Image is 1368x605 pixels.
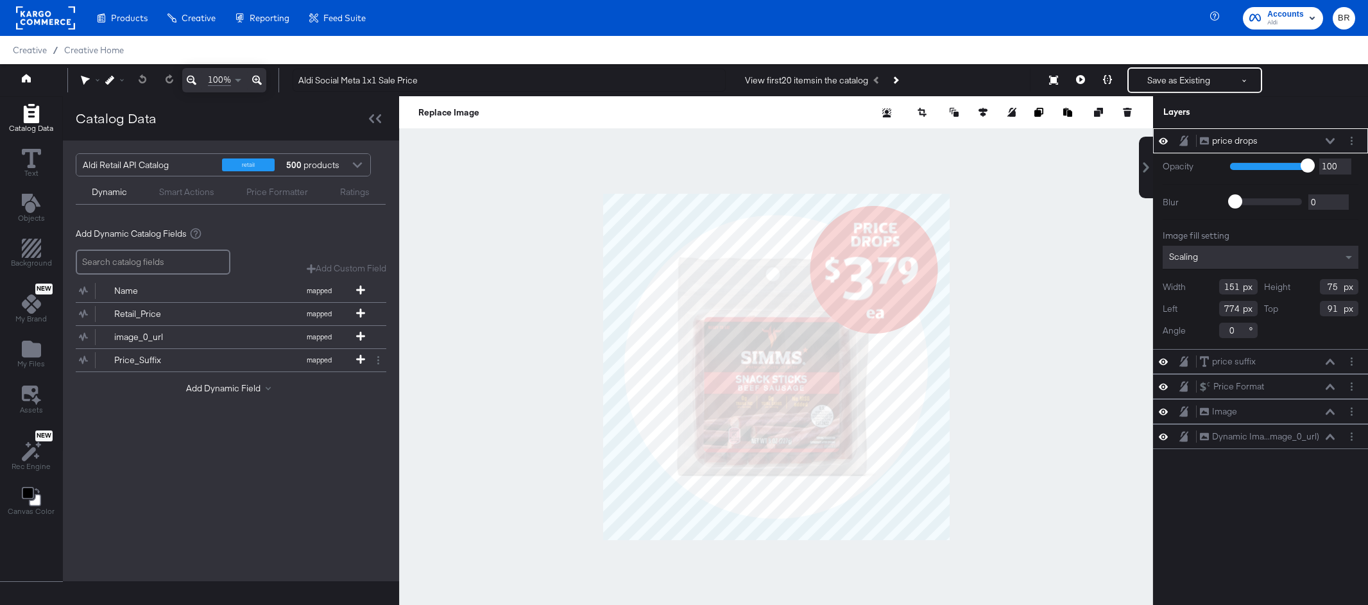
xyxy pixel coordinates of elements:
svg: Remove background [882,108,891,117]
span: Background [11,258,52,268]
svg: Paste image [1063,108,1072,117]
div: price drops [1212,135,1258,147]
div: Price Formatter [246,186,308,198]
span: Add Dynamic Catalog Fields [76,228,187,240]
span: New [35,432,53,440]
button: image_0_urlmapped [76,326,370,348]
button: Add Text [10,191,53,227]
button: Namemapped [76,280,370,302]
div: retail [222,158,275,171]
button: Save as Existing [1129,69,1229,92]
button: Add Rectangle [1,101,61,137]
svg: Copy image [1034,108,1043,117]
button: Next Product [886,69,904,92]
label: Blur [1163,196,1220,209]
span: Reporting [250,13,289,23]
button: Retail_Pricemapped [76,303,370,325]
div: Image [1212,405,1237,418]
span: Assets [20,405,43,415]
div: Retail_Pricemapped [76,303,386,325]
label: Height [1264,281,1290,293]
button: Copy image [1034,106,1047,119]
button: Replace Image [418,106,479,119]
div: products [284,154,323,176]
button: Paste image [1063,106,1076,119]
button: price suffix [1199,355,1256,368]
div: Namemapped [76,280,386,302]
div: Retail_Price [114,308,207,320]
span: Objects [18,213,45,223]
span: My Brand [15,314,47,324]
button: Layer Options [1345,355,1358,368]
button: Assets [12,382,51,419]
span: Creative [13,45,47,55]
button: Price_Suffixmapped [76,349,370,371]
span: mapped [284,286,354,295]
div: Image fill setting [1163,230,1358,242]
span: mapped [284,309,354,318]
div: image_0_urlmapped [76,326,386,348]
button: Add Dynamic Field [186,382,276,395]
input: Search catalog fields [76,250,230,275]
button: BR [1333,7,1355,30]
button: Text [14,146,49,182]
div: Name [114,285,207,297]
div: Ratings [340,186,370,198]
button: Dynamic Ima...mage_0_url) [1199,430,1320,443]
strong: 500 [284,154,304,176]
div: Aldi Retail API Catalog [83,154,212,176]
button: Layer Options [1345,430,1358,443]
span: Scaling [1169,251,1198,262]
button: Add Custom Field [307,262,386,275]
button: Image [1199,405,1238,418]
button: price drops [1199,134,1258,148]
span: / [47,45,64,55]
span: Accounts [1267,8,1304,21]
label: Left [1163,303,1177,315]
span: Canvas Color [8,506,55,516]
span: My Files [17,359,45,369]
div: Layers [1163,106,1294,118]
button: NewRec Engine [4,427,58,475]
button: NewMy Brand [8,281,55,328]
label: Opacity [1163,160,1220,173]
button: Layer Options [1345,405,1358,418]
span: Text [24,168,38,178]
button: Add Files [10,337,53,373]
div: price suffix [1212,355,1256,368]
span: Products [111,13,148,23]
div: View first 20 items in the catalog [745,74,868,87]
span: Creative [182,13,216,23]
button: Add Rectangle [3,236,60,273]
span: mapped [284,332,354,341]
button: Layer Options [1345,134,1358,148]
div: Dynamic Ima...mage_0_url) [1212,430,1319,443]
span: Rec Engine [12,461,51,472]
label: Angle [1163,325,1186,337]
span: Catalog Data [9,123,53,133]
div: Dynamic [92,186,127,198]
span: BR [1338,11,1350,26]
button: AccountsAldi [1243,7,1323,30]
div: Catalog Data [76,109,157,128]
label: Width [1163,281,1186,293]
button: Layer Options [1345,380,1358,393]
span: New [35,285,53,293]
span: Aldi [1267,18,1304,28]
div: Price_Suffixmapped [76,349,386,371]
span: 100% [208,74,231,86]
div: image_0_url [114,331,207,343]
label: Top [1264,303,1278,315]
div: Smart Actions [159,186,214,198]
button: Price Format [1199,380,1265,393]
span: mapped [284,355,354,364]
a: Creative Home [64,45,124,55]
div: Price_Suffix [114,354,207,366]
div: Price Format [1213,380,1264,393]
span: Feed Suite [323,13,366,23]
